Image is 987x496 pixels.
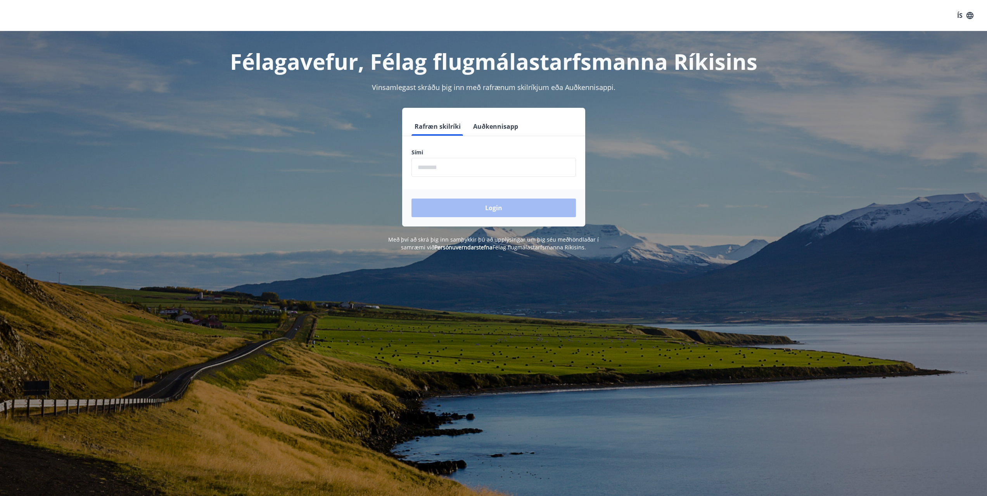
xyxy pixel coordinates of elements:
a: Persónuverndarstefna [434,244,493,251]
h1: Félagavefur, Félag flugmálastarfsmanna Ríkisins [224,47,764,76]
button: Rafræn skilríki [411,117,464,136]
button: Auðkennisapp [470,117,521,136]
span: Með því að skrá þig inn samþykkir þú að upplýsingar um þig séu meðhöndlaðar í samræmi við Félag f... [388,236,599,251]
button: ÍS [953,9,978,22]
span: Vinsamlegast skráðu þig inn með rafrænum skilríkjum eða Auðkennisappi. [372,83,615,92]
label: Sími [411,149,576,156]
